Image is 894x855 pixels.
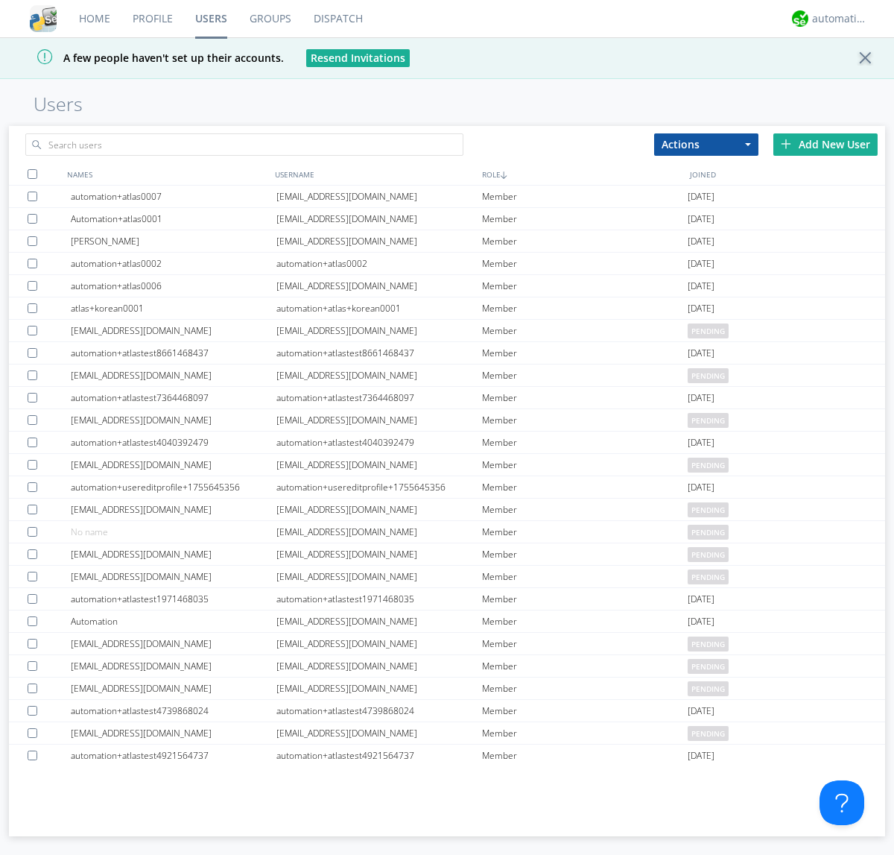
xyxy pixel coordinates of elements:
[478,163,686,185] div: ROLE
[688,700,714,722] span: [DATE]
[71,655,276,677] div: [EMAIL_ADDRESS][DOMAIN_NAME]
[482,633,688,654] div: Member
[482,566,688,587] div: Member
[71,186,276,207] div: automation+atlas0007
[276,655,482,677] div: [EMAIL_ADDRESS][DOMAIN_NAME]
[71,526,108,538] span: No name
[71,208,276,230] div: Automation+atlas0001
[71,633,276,654] div: [EMAIL_ADDRESS][DOMAIN_NAME]
[25,133,463,156] input: Search users
[812,11,868,26] div: automation+atlas
[71,722,276,744] div: [EMAIL_ADDRESS][DOMAIN_NAME]
[482,253,688,274] div: Member
[71,566,276,587] div: [EMAIL_ADDRESS][DOMAIN_NAME]
[71,476,276,498] div: automation+usereditprofile+1755645356
[482,700,688,722] div: Member
[482,409,688,431] div: Member
[71,365,276,386] div: [EMAIL_ADDRESS][DOMAIN_NAME]
[9,387,885,409] a: automation+atlastest7364468097automation+atlastest7364468097Member[DATE]
[276,297,482,319] div: automation+atlas+korean0001
[688,681,729,696] span: pending
[482,297,688,319] div: Member
[9,186,885,208] a: automation+atlas0007[EMAIL_ADDRESS][DOMAIN_NAME]Member[DATE]
[688,745,714,767] span: [DATE]
[276,387,482,408] div: automation+atlastest7364468097
[654,133,758,156] button: Actions
[773,133,878,156] div: Add New User
[688,432,714,454] span: [DATE]
[9,633,885,655] a: [EMAIL_ADDRESS][DOMAIN_NAME][EMAIL_ADDRESS][DOMAIN_NAME]Memberpending
[688,570,729,584] span: pending
[71,432,276,453] div: automation+atlastest4040392479
[688,659,729,674] span: pending
[9,543,885,566] a: [EMAIL_ADDRESS][DOMAIN_NAME][EMAIL_ADDRESS][DOMAIN_NAME]Memberpending
[276,454,482,476] div: [EMAIL_ADDRESS][DOMAIN_NAME]
[276,745,482,766] div: automation+atlastest4921564737
[276,722,482,744] div: [EMAIL_ADDRESS][DOMAIN_NAME]
[9,208,885,230] a: Automation+atlas0001[EMAIL_ADDRESS][DOMAIN_NAME]Member[DATE]
[482,186,688,207] div: Member
[688,525,729,540] span: pending
[276,588,482,610] div: automation+atlastest1971468035
[276,253,482,274] div: automation+atlas0002
[71,700,276,722] div: automation+atlastest4739868024
[688,230,714,253] span: [DATE]
[71,745,276,766] div: automation+atlastest4921564737
[9,342,885,365] a: automation+atlastest8661468437automation+atlastest8661468437Member[DATE]
[71,275,276,297] div: automation+atlas0006
[482,454,688,476] div: Member
[71,320,276,341] div: [EMAIL_ADDRESS][DOMAIN_NAME]
[276,633,482,654] div: [EMAIL_ADDRESS][DOMAIN_NAME]
[71,543,276,565] div: [EMAIL_ADDRESS][DOMAIN_NAME]
[688,726,729,741] span: pending
[688,342,714,365] span: [DATE]
[71,342,276,364] div: automation+atlastest8661468437
[9,722,885,745] a: [EMAIL_ADDRESS][DOMAIN_NAME][EMAIL_ADDRESS][DOMAIN_NAME]Memberpending
[482,543,688,565] div: Member
[792,10,808,27] img: d2d01cd9b4174d08988066c6d424eccd
[482,655,688,677] div: Member
[482,365,688,386] div: Member
[688,275,714,297] span: [DATE]
[9,588,885,611] a: automation+atlastest1971468035automation+atlastest1971468035Member[DATE]
[276,275,482,297] div: [EMAIL_ADDRESS][DOMAIN_NAME]
[688,368,729,383] span: pending
[71,230,276,252] div: [PERSON_NAME]
[276,186,482,207] div: [EMAIL_ADDRESS][DOMAIN_NAME]
[9,566,885,588] a: [EMAIL_ADDRESS][DOMAIN_NAME][EMAIL_ADDRESS][DOMAIN_NAME]Memberpending
[9,432,885,454] a: automation+atlastest4040392479automation+atlastest4040392479Member[DATE]
[688,502,729,517] span: pending
[271,163,479,185] div: USERNAME
[9,454,885,476] a: [EMAIL_ADDRESS][DOMAIN_NAME][EMAIL_ADDRESS][DOMAIN_NAME]Memberpending
[276,678,482,699] div: [EMAIL_ADDRESS][DOMAIN_NAME]
[9,678,885,700] a: [EMAIL_ADDRESS][DOMAIN_NAME][EMAIL_ADDRESS][DOMAIN_NAME]Memberpending
[276,700,482,722] div: automation+atlastest4739868024
[688,297,714,320] span: [DATE]
[276,499,482,520] div: [EMAIL_ADDRESS][DOMAIN_NAME]
[482,499,688,520] div: Member
[482,678,688,699] div: Member
[71,387,276,408] div: automation+atlastest7364468097
[9,476,885,499] a: automation+usereditprofile+1755645356automation+usereditprofile+1755645356Member[DATE]
[71,454,276,476] div: [EMAIL_ADDRESS][DOMAIN_NAME]
[482,275,688,297] div: Member
[482,476,688,498] div: Member
[276,432,482,453] div: automation+atlastest4040392479
[9,297,885,320] a: atlas+korean0001automation+atlas+korean0001Member[DATE]
[9,409,885,432] a: [EMAIL_ADDRESS][DOMAIN_NAME][EMAIL_ADDRESS][DOMAIN_NAME]Memberpending
[482,611,688,632] div: Member
[688,588,714,611] span: [DATE]
[688,208,714,230] span: [DATE]
[781,139,791,149] img: plus.svg
[482,745,688,766] div: Member
[686,163,894,185] div: JOINED
[482,722,688,744] div: Member
[482,521,688,543] div: Member
[71,611,276,632] div: Automation
[688,611,714,633] span: [DATE]
[276,566,482,587] div: [EMAIL_ADDRESS][DOMAIN_NAME]
[276,342,482,364] div: automation+atlastest8661468437
[276,208,482,230] div: [EMAIL_ADDRESS][DOMAIN_NAME]
[9,253,885,275] a: automation+atlas0002automation+atlas0002Member[DATE]
[482,342,688,364] div: Member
